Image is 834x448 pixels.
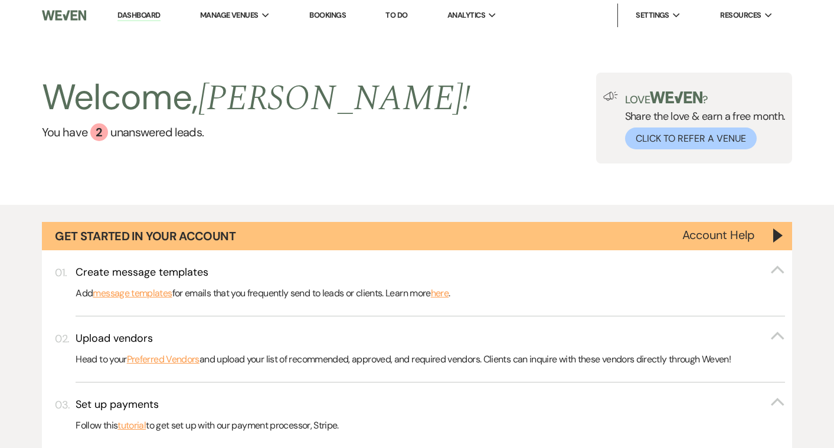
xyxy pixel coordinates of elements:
div: Share the love & earn a free month. [618,91,786,149]
h1: Get Started in Your Account [55,228,236,244]
button: Create message templates [76,265,784,280]
a: Bookings [309,10,346,20]
a: To Do [385,10,407,20]
img: weven-logo-green.svg [650,91,702,103]
span: Resources [720,9,761,21]
button: Set up payments [76,397,784,412]
h2: Welcome, [42,73,471,123]
p: Follow this to get set up with our payment processor, Stripe. [76,418,784,433]
div: 2 [90,123,108,141]
button: Account Help [682,229,755,241]
a: Dashboard [117,10,160,21]
p: Love ? [625,91,786,105]
img: Weven Logo [42,3,86,28]
p: Add for emails that you frequently send to leads or clients. Learn more . [76,286,784,301]
a: tutorial [117,418,146,433]
span: [PERSON_NAME] ! [198,71,471,126]
h3: Upload vendors [76,331,153,346]
a: here [431,286,449,301]
h3: Set up payments [76,397,159,412]
span: Manage Venues [200,9,259,21]
button: Click to Refer a Venue [625,127,757,149]
img: loud-speaker-illustration.svg [603,91,618,101]
h3: Create message templates [76,265,208,280]
span: Analytics [447,9,485,21]
button: Upload vendors [76,331,784,346]
a: You have 2 unanswered leads. [42,123,471,141]
span: Settings [636,9,669,21]
p: Head to your and upload your list of recommended, approved, and required vendors. Clients can inq... [76,352,784,367]
a: message templates [93,286,172,301]
a: Preferred Vendors [127,352,199,367]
